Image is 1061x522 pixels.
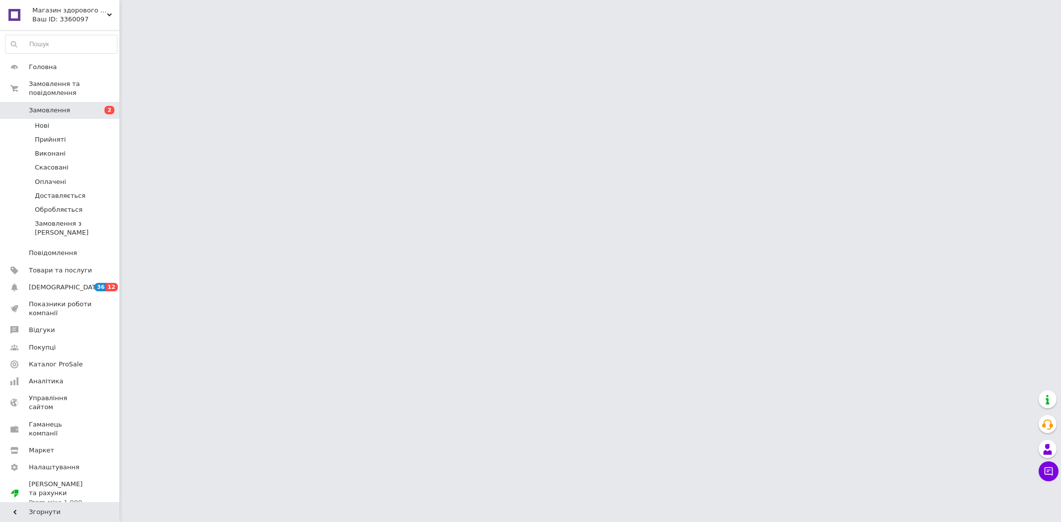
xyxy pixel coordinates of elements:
[35,177,66,186] span: Оплачені
[29,106,70,115] span: Замовлення
[32,15,119,24] div: Ваш ID: 3360097
[29,463,80,472] span: Налаштування
[35,121,49,130] span: Нові
[35,191,86,200] span: Доставляється
[29,326,55,335] span: Відгуки
[29,446,54,455] span: Маркет
[95,283,106,291] span: 36
[29,360,83,369] span: Каталог ProSale
[35,149,66,158] span: Виконані
[1039,461,1059,481] button: Чат з покупцем
[29,480,92,507] span: [PERSON_NAME] та рахунки
[29,63,57,72] span: Головна
[5,35,117,53] input: Пошук
[29,80,119,97] span: Замовлення та повідомлення
[29,498,92,507] div: Prom мікс 1 000
[29,394,92,412] span: Управління сайтом
[32,6,107,15] span: Магазин здорового харчування Кориsно
[29,377,63,386] span: Аналітика
[104,106,114,114] span: 2
[29,266,92,275] span: Товари та послуги
[29,300,92,318] span: Показники роботи компанії
[35,163,69,172] span: Скасовані
[29,249,77,258] span: Повідомлення
[106,283,117,291] span: 12
[29,343,56,352] span: Покупці
[35,219,116,237] span: Замовлення з [PERSON_NAME]
[29,283,102,292] span: [DEMOGRAPHIC_DATA]
[29,420,92,438] span: Гаманець компанії
[35,205,83,214] span: Обробляється
[35,135,66,144] span: Прийняті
